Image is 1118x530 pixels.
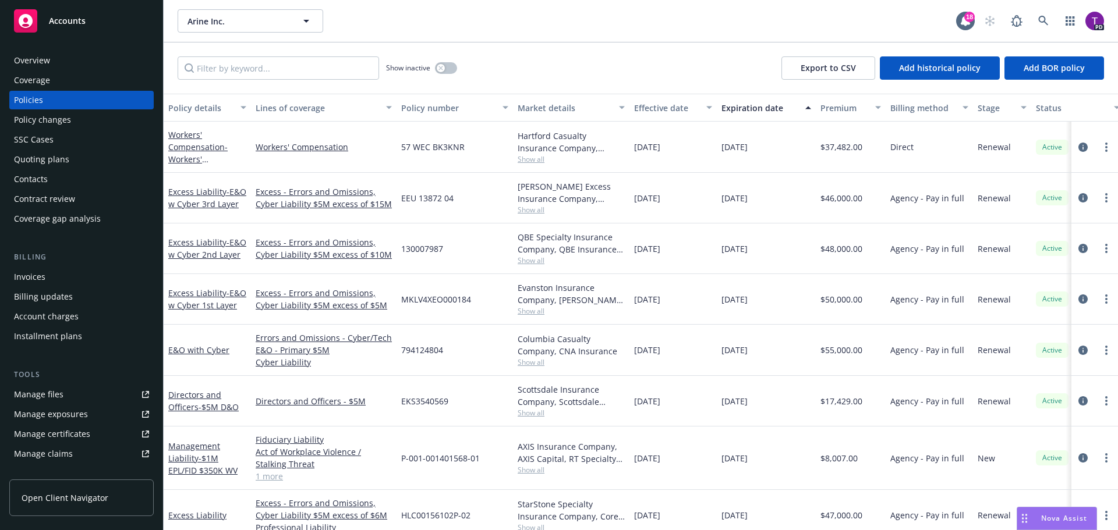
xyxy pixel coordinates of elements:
[1099,241,1113,255] a: more
[518,102,612,114] div: Market details
[721,509,748,521] span: [DATE]
[401,395,448,407] span: EKS3540569
[187,15,288,27] span: Arine Inc.
[9,268,154,286] a: Invoices
[1041,453,1064,463] span: Active
[1076,140,1090,154] a: circleInformation
[978,102,1014,114] div: Stage
[1041,396,1064,406] span: Active
[168,510,227,521] a: Excess Liability
[178,9,323,33] button: Arine Inc.
[978,452,995,464] span: New
[256,102,379,114] div: Lines of coverage
[1076,292,1090,306] a: circleInformation
[518,180,625,205] div: [PERSON_NAME] Excess Insurance Company, [PERSON_NAME] Insurance Group, Amwins
[14,385,63,404] div: Manage files
[518,357,625,367] span: Show all
[49,16,86,26] span: Accounts
[1099,343,1113,357] a: more
[256,236,392,261] a: Excess - Errors and Omissions, Cyber Liability $5M excess of $10M
[801,62,856,73] span: Export to CSV
[518,154,625,164] span: Show all
[634,243,660,255] span: [DATE]
[256,356,392,368] a: Cyber Liability
[9,369,154,380] div: Tools
[634,141,660,153] span: [DATE]
[168,129,228,177] a: Workers' Compensation
[256,332,392,356] a: Errors and Omissions - Cyber/Tech E&O - Primary $5M
[978,509,1011,521] span: Renewal
[1085,12,1104,30] img: photo
[978,344,1011,356] span: Renewal
[14,444,73,463] div: Manage claims
[1041,513,1087,523] span: Nova Assist
[14,170,48,188] div: Contacts
[721,452,748,464] span: [DATE]
[820,243,862,255] span: $48,000.00
[14,327,82,346] div: Installment plans
[168,237,246,260] a: Excess Liability
[518,408,625,418] span: Show all
[1099,140,1113,154] a: more
[397,94,513,122] button: Policy number
[168,102,233,114] div: Policy details
[890,141,914,153] span: Direct
[1099,292,1113,306] a: more
[820,344,862,356] span: $55,000.00
[629,94,717,122] button: Effective date
[1005,9,1028,33] a: Report a Bug
[168,453,238,476] span: - $1M EPL/FID $350K WV
[256,287,392,311] a: Excess - Errors and Omissions, Cyber Liability $5M excess of $5M
[890,344,964,356] span: Agency - Pay in full
[820,452,858,464] span: $8,007.00
[14,405,88,424] div: Manage exposures
[721,395,748,407] span: [DATE]
[634,395,660,407] span: [DATE]
[634,344,660,356] span: [DATE]
[14,150,69,169] div: Quoting plans
[9,150,154,169] a: Quoting plans
[199,401,239,412] span: - $5M D&O
[964,12,975,22] div: 18
[256,141,392,153] a: Workers' Compensation
[9,91,154,109] a: Policies
[820,141,862,153] span: $37,482.00
[721,293,748,305] span: [DATE]
[14,307,79,326] div: Account charges
[168,186,246,209] a: Excess Liability
[14,425,90,443] div: Manage certificates
[978,293,1011,305] span: Renewal
[168,389,239,412] a: Directors and Officers
[886,94,973,122] button: Billing method
[1076,451,1090,465] a: circleInformation
[1041,193,1064,203] span: Active
[9,385,154,404] a: Manage files
[1099,394,1113,408] a: more
[634,509,660,521] span: [DATE]
[14,209,101,228] div: Coverage gap analysis
[9,170,154,188] a: Contacts
[256,446,392,470] a: Act of Workplace Violence / Stalking Threat
[386,63,430,73] span: Show inactive
[1076,191,1090,205] a: circleInformation
[634,452,660,464] span: [DATE]
[9,444,154,463] a: Manage claims
[973,94,1031,122] button: Stage
[14,130,54,149] div: SSC Cases
[721,102,798,114] div: Expiration date
[256,497,392,521] a: Excess - Errors and Omissions, Cyber Liability $5M excess of $6M
[1099,191,1113,205] a: more
[1017,507,1032,529] div: Drag to move
[256,433,392,446] a: Fiduciary Liability
[9,5,154,37] a: Accounts
[401,344,443,356] span: 794124804
[9,425,154,443] a: Manage certificates
[634,293,660,305] span: [DATE]
[518,333,625,357] div: Columbia Casualty Company, CNA Insurance
[1099,508,1113,522] a: more
[820,293,862,305] span: $50,000.00
[513,94,629,122] button: Market details
[518,130,625,154] div: Hartford Casualty Insurance Company, Hartford Insurance Group
[168,141,228,177] span: - Workers' Compensation
[721,243,748,255] span: [DATE]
